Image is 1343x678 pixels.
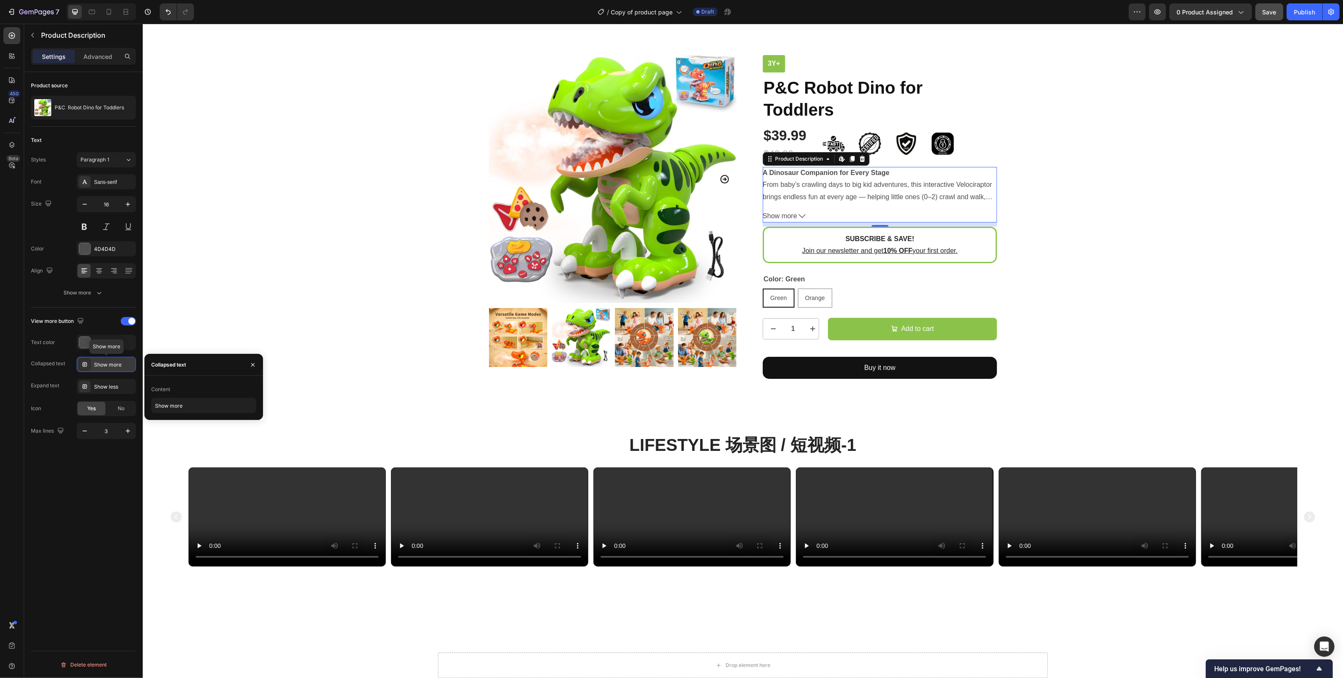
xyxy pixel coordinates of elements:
[77,152,136,167] button: Paragraph 1
[31,316,86,327] div: View more button
[751,107,776,133] img: gempages_570280384491685016-9aba23db-4bd3-4641-9c9d-57a7039c51ba.png
[34,99,51,116] img: product feature img
[31,136,42,144] div: Text
[701,8,714,16] span: Draft
[118,405,125,412] span: No
[31,405,41,412] div: Icon
[678,107,703,133] img: gempages_570280384491685016-3e8a73d8-162c-4f90-9f1b-a65cbe6509d2.png
[31,178,42,186] div: Font
[6,155,20,162] div: Beta
[87,405,96,412] span: Yes
[628,271,644,278] span: Green
[60,660,107,670] div: Delete element
[31,658,136,672] button: Delete element
[31,156,46,164] div: Styles
[46,444,243,542] video: Video
[631,131,682,139] div: Product Description
[55,105,124,111] p: P&C Robot Dino for Toddlers
[641,295,660,315] input: quantity
[151,386,170,393] div: Content
[620,145,854,201] p: From baby’s crawling days to big kid adventures, this interactive Velociraptor brings endless fun...
[659,223,741,231] u: Join our newsletter and get
[659,223,815,231] a: Join our newsletter and get10% OFFyour first order.
[31,360,65,367] div: Collapsed text
[1160,486,1174,500] button: Carousel Next Arrow
[627,210,847,220] p: SUBSCRIBE & SAVE!
[787,107,813,133] img: gempages_570280384491685016-c6b24315-8f5a-435a-8b4a-f4c8a1d6629d.png
[94,383,134,391] div: Show less
[685,294,854,317] button: Add to cart
[654,444,850,542] video: Video
[31,198,53,210] div: Size
[94,361,134,369] div: Show more
[1255,3,1283,20] button: Save
[1169,3,1252,20] button: 0 product assigned
[577,150,587,161] button: Carousel Next Arrow
[3,3,63,20] button: 7
[1214,665,1314,673] span: Help us improve GemPages!
[759,299,791,311] div: Add to cart
[41,30,133,40] p: Product Description
[31,339,55,346] div: Text color
[741,223,770,231] u: 10% OFF
[25,409,1175,433] h2: Lifestyle 场景图 / 短视频-1
[662,271,682,278] span: Orange
[143,24,1343,678] iframe: Design area
[31,425,66,437] div: Max lines
[620,186,854,199] button: Show more
[94,245,134,253] div: 4D4D4D
[1214,664,1324,674] button: Show survey - Help us improve GemPages!
[451,444,648,542] video: Video
[31,285,136,300] button: Show more
[1294,8,1315,17] div: Publish
[55,7,59,17] p: 7
[583,638,628,645] div: Drop element here
[8,90,20,97] div: 450
[1177,8,1233,17] span: 0 product assigned
[151,361,186,369] div: Collapsed text
[1263,8,1277,16] span: Save
[660,295,680,315] button: increment
[94,339,134,347] div: 4D4D4D
[620,186,654,199] span: Show more
[64,289,103,297] div: Show more
[1287,3,1322,20] button: Publish
[83,52,112,61] p: Advanced
[80,156,109,164] span: Paragraph 1
[620,102,665,122] div: $39.99
[31,265,55,277] div: Align
[31,382,59,389] div: Expand text
[94,178,134,186] div: Sans-serif
[722,338,753,350] div: Buy it now
[625,36,637,43] strong: 3y+
[620,295,641,315] button: decrement
[770,223,815,231] u: your first order.
[611,8,673,17] span: Copy of product page
[1059,444,1255,542] video: Video
[620,52,854,98] h1: P&C Robot Dino for Toddlers
[27,486,40,500] button: Carousel Back Arrow
[620,333,854,356] button: Buy it now
[620,145,747,153] strong: A Dinosaur Companion for Every Stage
[714,107,740,133] img: gempages_570280384491685016-bb43d2a5-5ca7-4d63-99cc-d0fb79169813.png
[31,82,68,89] div: Product source
[1314,636,1335,657] div: Open Intercom Messenger
[620,250,663,261] legend: Color: Green
[160,3,194,20] div: Undo/Redo
[31,245,44,253] div: Color
[42,52,66,61] p: Settings
[607,8,609,17] span: /
[249,444,445,542] video: Video
[856,444,1053,542] video: Video
[620,124,665,138] div: $49.99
